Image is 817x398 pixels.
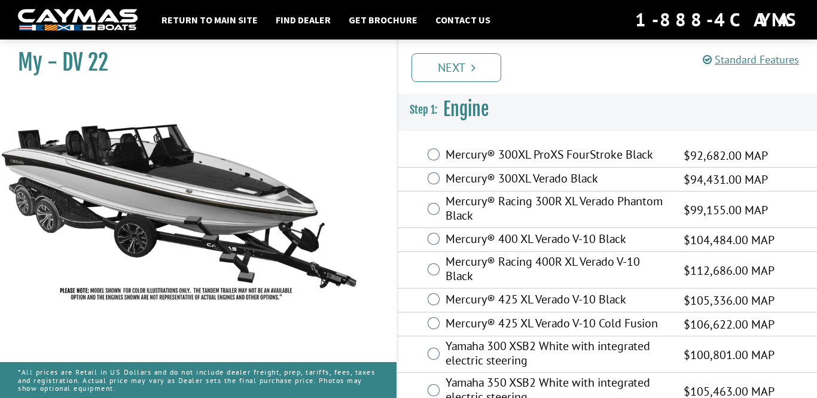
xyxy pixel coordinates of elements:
span: $92,682.00 MAP [684,147,768,165]
a: Next [411,53,501,82]
a: Get Brochure [343,12,423,28]
h3: Engine [398,87,817,132]
label: Mercury® 425 XL Verado V-10 Cold Fusion [446,316,669,333]
span: $112,686.00 MAP [684,262,775,279]
label: Yamaha 300 XSB2 White with integrated electric steering [446,339,669,370]
a: Standard Features [703,53,799,66]
label: Mercury® Racing 400R XL Verado V-10 Black [446,254,669,286]
ul: Pagination [408,51,817,82]
span: $104,484.00 MAP [684,231,775,249]
h1: My - DV 22 [18,49,367,76]
div: 1-888-4CAYMAS [635,7,799,33]
img: white-logo-c9c8dbefe5ff5ceceb0f0178aa75bf4bb51f6bca0971e226c86eb53dfe498488.png [18,9,138,31]
span: $94,431.00 MAP [684,171,768,189]
span: $106,622.00 MAP [684,315,775,333]
label: Mercury® 300XL ProXS FourStroke Black [446,147,669,165]
span: $100,801.00 MAP [684,346,775,364]
a: Return to main site [156,12,264,28]
label: Mercury® 300XL Verado Black [446,171,669,189]
label: Mercury® Racing 300R XL Verado Phantom Black [446,194,669,226]
a: Contact Us [429,12,496,28]
label: Mercury® 400 XL Verado V-10 Black [446,232,669,249]
a: Find Dealer [270,12,337,28]
p: *All prices are Retail in US Dollars and do not include dealer freight, prep, tariffs, fees, taxe... [18,362,379,398]
span: $105,336.00 MAP [684,291,775,309]
label: Mercury® 425 XL Verado V-10 Black [446,292,669,309]
span: $99,155.00 MAP [684,201,768,219]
